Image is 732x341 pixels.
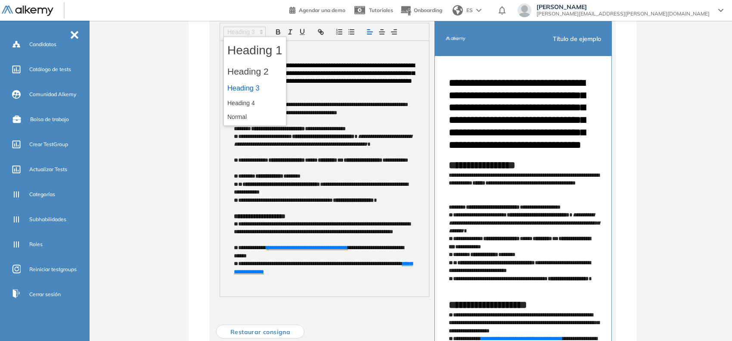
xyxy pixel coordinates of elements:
[466,6,473,14] span: ES
[553,34,601,44] span: Título de ejemplo
[400,1,442,20] button: Onboarding
[537,3,710,10] span: [PERSON_NAME]
[2,6,53,16] img: Logo
[29,141,68,148] span: Crear TestGroup
[29,291,61,298] span: Cerrar sesión
[289,4,345,15] a: Agendar una demo
[29,166,67,173] span: Actualizar Tests
[29,241,43,248] span: Roles
[29,91,76,98] span: Comunidad Alkemy
[29,66,71,73] span: Catálogo de tests
[30,116,69,123] span: Bolsa de trabajo
[537,10,710,17] span: [PERSON_NAME][EMAIL_ADDRESS][PERSON_NAME][DOMAIN_NAME]
[445,28,466,49] img: Profile Logo
[414,7,442,13] span: Onboarding
[369,7,393,13] span: Tutoriales
[453,5,463,16] img: world
[29,266,77,273] span: Reiniciar testgroups
[216,325,304,338] button: Restaurar consigna
[299,7,345,13] span: Agendar una demo
[29,41,56,48] span: Candidatos
[223,327,297,337] span: Restaurar consigna
[29,191,55,198] span: Categorías
[476,9,481,12] img: arrow
[29,216,66,223] span: Subhabilidades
